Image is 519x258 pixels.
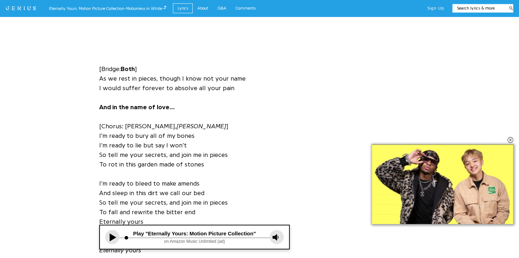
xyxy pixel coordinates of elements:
i: Eternally yours [99,247,141,254]
iframe: Tonefuse player [100,225,289,249]
a: Comments [231,4,261,13]
b: Both [121,66,135,72]
iframe: Advertisement [131,20,388,52]
i: [PERSON_NAME] [177,123,226,130]
button: Sign Up [427,6,444,11]
div: Eternally Yours: Motion Picture Collection - Motionless in White [49,5,167,12]
iframe: Advertisement [314,159,420,247]
input: Search lyrics & more [453,5,505,11]
a: Lyrics [173,4,193,13]
a: About [193,4,213,13]
b: And in the name of love... [99,104,175,111]
a: Q&A [213,4,231,13]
